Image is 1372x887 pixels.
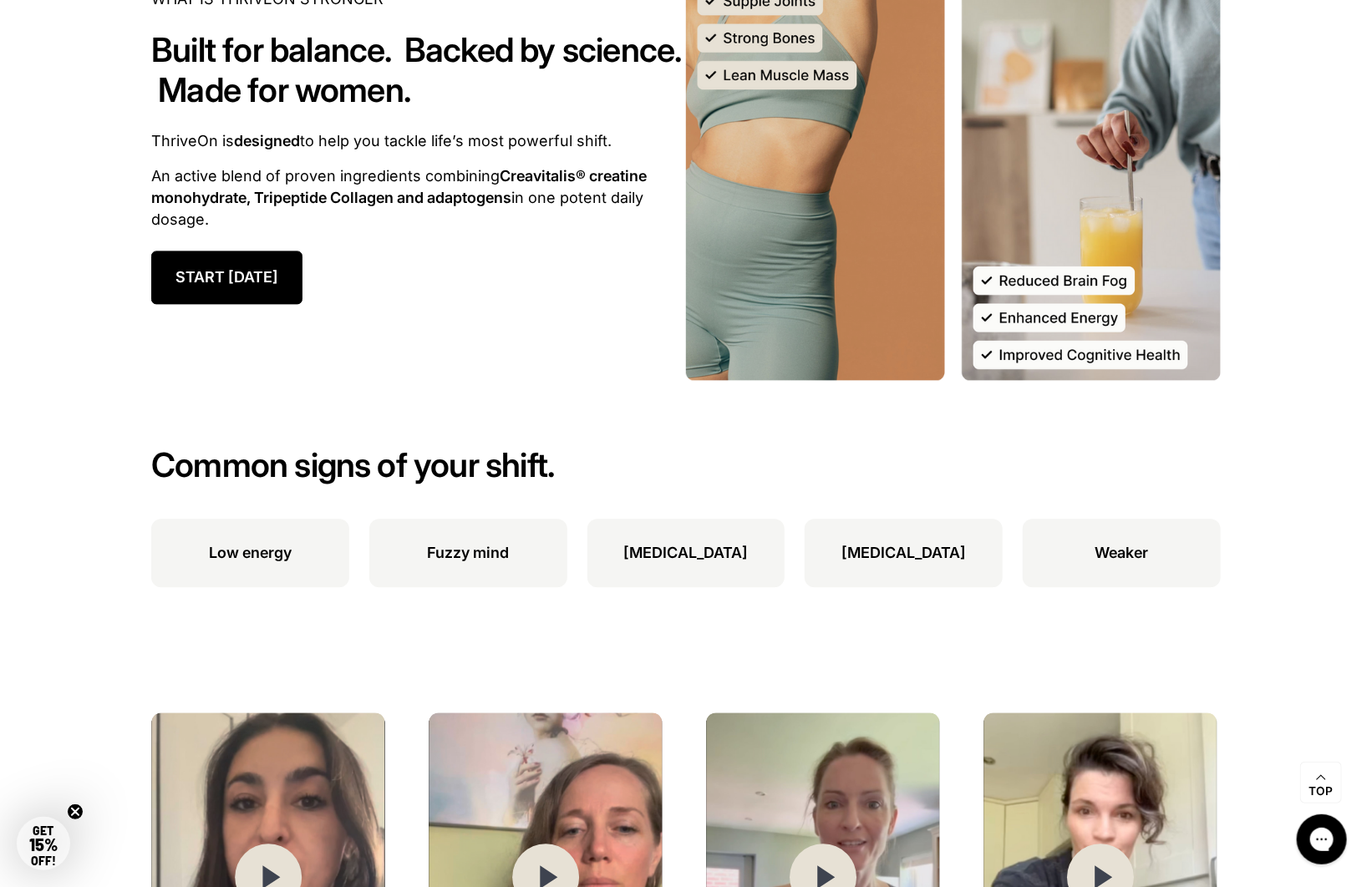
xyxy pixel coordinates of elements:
[151,130,686,152] p: ThriveOn is to help you tackle life’s most powerful shift.
[151,251,302,304] a: START [DATE]
[67,803,84,820] button: Close teaser
[29,834,58,854] span: 15%
[1095,542,1149,564] p: Weaker
[29,824,58,854] span: GET
[151,167,647,206] strong: Creavitalis® creatine monohydrate, Tripeptide Collagen and adaptogens
[1288,808,1355,870] iframe: Gorgias live chat messenger
[427,542,509,564] p: Fuzzy mind
[841,542,966,564] p: [MEDICAL_DATA]
[31,854,56,868] span: OFF!
[151,30,686,110] h2: Built for balance. Backed by science. Made for women.
[234,132,300,150] strong: designed
[623,542,748,564] p: [MEDICAL_DATA]
[209,542,292,564] p: Low energy
[1309,784,1334,799] span: Top
[151,165,686,231] p: An active blend of proven ingredients combining in one potent daily dosage.
[151,445,1221,485] h2: Common signs of your shift.
[17,817,70,870] div: GET15% OFF!Close teaser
